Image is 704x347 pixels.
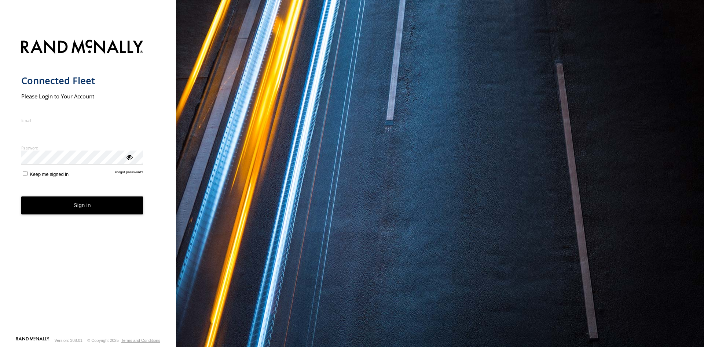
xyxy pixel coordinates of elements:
div: Version: 308.01 [55,338,82,343]
span: Keep me signed in [30,171,69,177]
button: Sign in [21,196,143,214]
h1: Connected Fleet [21,75,143,87]
div: © Copyright 2025 - [87,338,160,343]
a: Visit our Website [16,337,49,344]
h2: Please Login to Your Account [21,93,143,100]
div: ViewPassword [125,153,133,160]
label: Email [21,118,143,123]
a: Terms and Conditions [121,338,160,343]
label: Password [21,145,143,151]
a: Forgot password? [115,170,143,177]
form: main [21,35,155,336]
img: Rand McNally [21,38,143,57]
input: Keep me signed in [23,171,27,176]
